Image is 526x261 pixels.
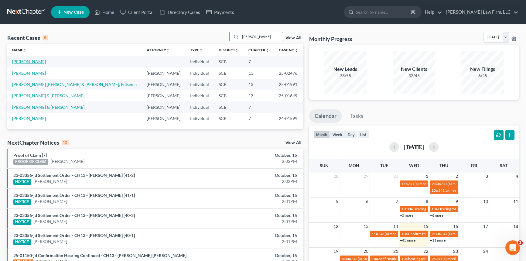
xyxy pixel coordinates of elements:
[185,67,214,79] td: Individual
[357,130,369,139] button: list
[142,113,185,124] td: [PERSON_NAME]
[207,232,297,239] div: October, 15
[422,7,442,18] a: Help
[13,219,31,225] div: NOTICE
[142,79,185,90] td: [PERSON_NAME]
[12,59,46,64] a: [PERSON_NAME]
[393,173,399,180] span: 30
[443,7,518,18] a: [PERSON_NAME] Law Firm, LLC
[203,7,237,18] a: Payments
[142,90,185,101] td: [PERSON_NAME]
[7,34,48,41] div: Recent Cases
[12,82,137,87] a: [PERSON_NAME] [PERSON_NAME] & [PERSON_NAME], Edisenia
[401,232,408,236] span: 10a
[33,239,67,245] a: [PERSON_NAME]
[363,248,369,255] span: 20
[207,172,297,178] div: October, 15
[393,248,399,255] span: 21
[285,141,301,145] a: View All
[244,90,274,101] td: 13
[244,67,274,79] td: 13
[485,173,489,180] span: 3
[461,73,504,79] div: 6/45
[404,144,424,150] h2: [DATE]
[12,116,46,121] a: [PERSON_NAME]
[436,256,495,261] span: 341(a) meeting for [PERSON_NAME]
[274,79,303,90] td: 25-01991
[207,239,297,245] div: 2:01PM
[401,181,408,186] span: 11a
[320,163,329,168] span: Sun
[461,66,504,73] div: New Filings
[345,130,357,139] button: day
[214,67,244,79] td: SCB
[12,70,46,76] a: [PERSON_NAME]
[295,49,298,52] i: unfold_more
[400,238,415,242] a: +45 more
[518,240,523,245] span: 2
[330,130,345,139] button: week
[393,73,435,79] div: 32/45
[274,113,303,124] td: 24-01599
[12,93,84,98] a: [PERSON_NAME] & [PERSON_NAME]
[471,163,477,168] span: Fri
[207,212,297,218] div: October, 15
[333,223,339,230] span: 12
[401,207,413,211] span: 10:30a
[166,49,169,52] i: unfold_more
[356,6,412,18] input: Search by name...
[349,163,359,168] span: Mon
[285,36,301,40] a: View All
[146,48,169,52] a: Attorneyunfold_more
[33,178,67,184] a: [PERSON_NAME]
[274,67,303,79] td: 25-02476
[363,173,369,180] span: 29
[483,248,489,255] span: 24
[439,163,448,168] span: Thu
[219,48,239,52] a: Districtunfold_more
[214,113,244,124] td: SCB
[244,101,274,113] td: 7
[483,198,489,205] span: 10
[333,173,339,180] span: 28
[185,113,214,124] td: Individual
[430,238,446,242] a: +11 more
[13,233,135,238] a: 23-03356-jd Settlement Order - CH13 - [PERSON_NAME] [40-1]
[483,223,489,230] span: 17
[248,48,269,52] a: Chapterunfold_more
[33,198,67,204] a: [PERSON_NAME]
[423,248,429,255] span: 22
[432,181,441,186] span: 9:30a
[365,198,369,205] span: 6
[207,192,297,198] div: October, 15
[409,163,419,168] span: Wed
[91,7,117,18] a: Home
[432,188,438,193] span: 10a
[400,213,413,218] a: +5 more
[393,66,435,73] div: New Clients
[207,198,297,204] div: 2:01PM
[13,179,31,185] div: NOTICE
[244,79,274,90] td: 13
[438,188,497,193] span: 341(a) meeting for [PERSON_NAME]
[441,232,500,236] span: 341(a) meeting for [PERSON_NAME]
[13,153,47,158] a: Proof of Claim [7]
[244,56,274,67] td: 7
[207,152,297,158] div: October, 15
[455,198,459,205] span: 9
[438,207,490,211] span: Hearing for La [PERSON_NAME]
[378,232,469,236] span: 341(a) meeting for [PERSON_NAME] & [PERSON_NAME]
[214,101,244,113] td: SCB
[23,49,27,52] i: unfold_more
[505,240,520,255] iframe: Intercom live chat
[378,256,479,261] span: confirmation hearing for [PERSON_NAME] & [PERSON_NAME]
[363,223,369,230] span: 13
[432,232,441,236] span: 9:30a
[13,193,135,198] a: 23-03356-jd Settlement Order - CH13 - [PERSON_NAME] [41-1]
[309,35,352,43] h3: Monthly Progress
[207,158,297,164] div: 2:02PM
[408,181,467,186] span: 341(a) meeting for [PERSON_NAME]
[13,253,186,258] a: 25-01150-jd Confirmation Hearing Continued - CH13 - [PERSON_NAME] [PERSON_NAME]
[408,256,455,261] span: hearing for [PERSON_NAME]
[7,139,69,146] div: NextChapter Notices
